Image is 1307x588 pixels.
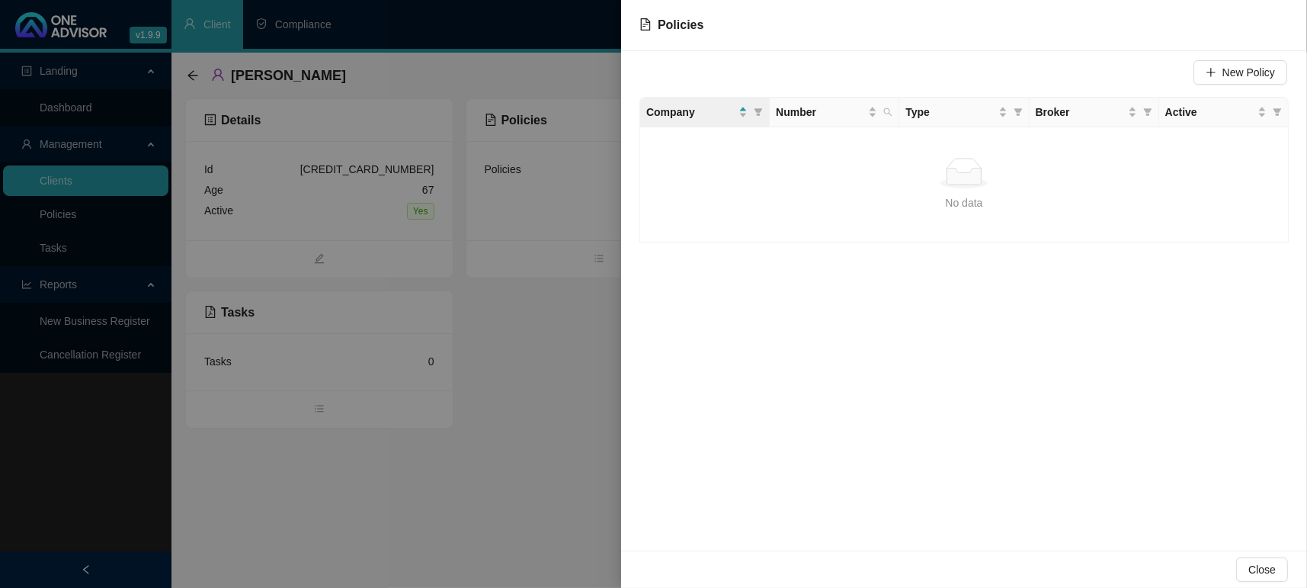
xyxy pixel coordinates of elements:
span: Close [1248,561,1276,578]
span: Broker [1036,104,1125,120]
div: No data [652,194,1276,211]
th: Number [770,98,899,127]
th: Type [899,98,1029,127]
span: Active [1165,104,1254,120]
span: filter [751,101,766,124]
span: Number [776,104,865,120]
span: Policies [658,18,703,31]
span: filter [1011,101,1026,124]
span: filter [754,108,763,117]
span: plus [1206,67,1216,78]
span: filter [1273,108,1282,117]
span: search [880,101,895,124]
th: Active [1159,98,1289,127]
span: search [883,108,892,117]
span: New Policy [1222,64,1275,81]
button: New Policy [1193,60,1287,85]
span: filter [1143,108,1152,117]
span: filter [1140,101,1155,124]
span: filter [1014,108,1023,117]
th: Broker [1030,98,1159,127]
span: Company [646,104,735,120]
span: filter [1270,101,1285,124]
span: file-text [639,18,652,31]
span: Type [905,104,995,120]
button: Close [1236,557,1288,582]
